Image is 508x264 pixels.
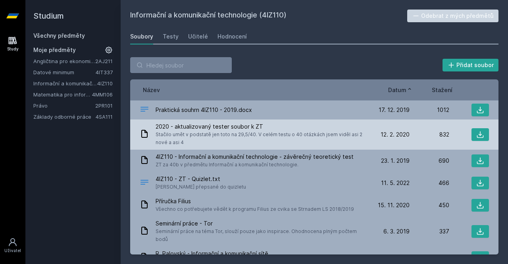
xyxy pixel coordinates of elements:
div: Hodnocení [217,33,247,40]
a: Matematika pro informatiky [33,91,92,98]
a: Učitelé [188,29,208,44]
a: Datové minimum [33,68,96,76]
div: Study [7,46,19,52]
span: 4IZ110 - Informační a komunikační technologie - závěrečný teoretický test [156,153,354,161]
span: 12. 2. 2020 [381,131,410,139]
span: [PERSON_NAME] přepsané do quizletu [156,183,246,191]
div: TXT [140,177,149,189]
div: Učitelé [188,33,208,40]
span: 15. 11. 2020 [378,201,410,209]
div: Testy [163,33,179,40]
span: R. Palovský - Informační a komunikační sítě [156,250,268,258]
div: 1012 [410,106,449,114]
a: 4MM106 [92,91,113,98]
span: 2020 - aktualizovaný tester soubor k ZT [156,123,367,131]
span: Praktická souhrn 4IZ110 - 2019.docx [156,106,252,114]
span: Seminární práce - Tor [156,220,367,227]
span: 4IZ110 - ZT - Quizlet.txt [156,175,246,183]
span: 17. 12. 2019 [379,106,410,114]
span: Příručka Filius [156,197,354,205]
span: Datum [388,86,406,94]
a: Základy odborné práce [33,113,96,121]
a: Hodnocení [217,29,247,44]
h2: Informační a komunikační technologie (4IZ110) [130,10,407,22]
button: Přidat soubor [443,59,499,71]
div: Uživatel [4,248,21,254]
div: 450 [410,201,449,209]
button: Stažení [432,86,452,94]
a: Informační a komunikační technologie [33,79,97,87]
span: ZT za 40b v předmětu Informační a komunikační technologie. [156,161,354,169]
a: Soubory [130,29,153,44]
div: 337 [410,227,449,235]
div: DOCX [140,104,149,116]
input: Hledej soubor [130,57,232,73]
span: Moje předměty [33,46,76,54]
span: 23. 1. 2019 [381,157,410,165]
a: 4IZ110 [97,80,113,87]
div: 204 [410,254,449,262]
button: Datum [388,86,413,94]
div: 832 [410,131,449,139]
a: 2PR101 [95,102,113,109]
a: Testy [163,29,179,44]
span: Všechno co potřebujete vědět k programu Filius ze cvika se Strnadem LS 2018/2019 [156,205,354,213]
div: Soubory [130,33,153,40]
span: 24. 4. 2012 [380,254,410,262]
div: 690 [410,157,449,165]
span: Stačilo umět v podstatě jen toto na 29,5/40. V celém testu o 40 otázkách jsem viděl asi 2 nové a ... [156,131,367,146]
a: Angličtina pro ekonomická studia 1 (B2/C1) [33,57,95,65]
span: 6. 3. 2019 [383,227,410,235]
button: Odebrat z mých předmětů [407,10,499,22]
a: Study [2,32,24,56]
a: 4SA111 [96,114,113,120]
span: 11. 5. 2022 [381,179,410,187]
a: Všechny předměty [33,32,85,39]
div: 466 [410,179,449,187]
span: Seminární práce na téma Tor, slouží pouze jako inspirace. Ohodnocena plným počtem bodů [156,227,367,243]
a: Uživatel [2,233,24,258]
a: Právo [33,102,95,110]
button: Název [143,86,160,94]
a: 4IT337 [96,69,113,75]
a: 2AJ211 [95,58,113,64]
